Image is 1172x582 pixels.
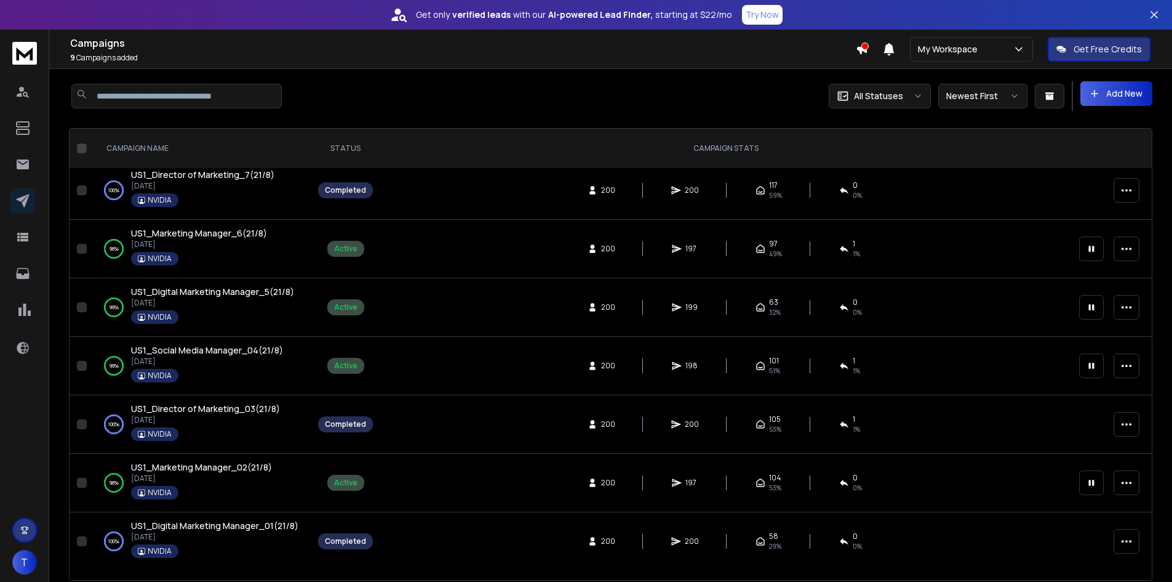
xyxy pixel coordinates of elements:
a: US1_Digital Marketing Manager_01(21/8) [131,520,298,532]
span: 1 [853,414,855,424]
span: 1 % [853,249,860,259]
span: 0 % [853,541,862,551]
a: US1_Social Media Manager_04(21/8) [131,344,283,357]
td: 100%US1_Director of Marketing_03(21/8)[DATE]NVIDIA [92,395,311,454]
span: 1 [853,356,855,366]
span: 59 % [769,190,782,200]
span: 199 [685,302,698,312]
th: CAMPAIGN STATS [380,129,1072,169]
span: 53 % [769,424,781,434]
p: 99 % [110,301,119,313]
span: 200 [601,244,615,254]
a: US1_Digital Marketing Manager_5(21/8) [131,286,294,298]
span: 200 [601,478,615,488]
span: US1_Digital Marketing Manager_01(21/8) [131,520,298,531]
a: US1_Director of Marketing_03(21/8) [131,403,280,415]
span: US1_Digital Marketing Manager_5(21/8) [131,286,294,297]
span: 51 % [769,366,780,376]
span: US1_Director of Marketing_03(21/8) [131,403,280,414]
p: [DATE] [131,415,280,425]
td: 100%US1_Director of Marketing_7(21/8)[DATE]NVIDIA [92,161,311,220]
span: 0 % [853,483,862,493]
span: 200 [601,185,615,195]
p: [DATE] [131,532,298,542]
p: NVIDIA [148,312,172,322]
span: 49 % [769,249,782,259]
p: NVIDIA [148,546,172,556]
p: 99 % [110,360,119,372]
div: Active [334,361,357,371]
span: 58 [769,531,778,541]
p: NVIDIA [148,488,172,498]
span: 97 [769,239,778,249]
span: 9 [70,52,75,63]
p: 100 % [108,535,119,548]
td: 98%US1_Marketing Manager_6(21/8)[DATE]NVIDIA [92,220,311,278]
div: Completed [325,536,366,546]
div: Active [334,478,357,488]
p: My Workspace [918,43,983,55]
button: T [12,550,37,575]
span: 200 [685,419,699,429]
span: 198 [685,361,698,371]
span: 200 [601,302,615,312]
span: 197 [685,478,698,488]
span: 1 % [853,366,860,376]
button: Add New [1080,81,1152,106]
p: Get Free Credits [1074,43,1142,55]
p: NVIDIA [148,429,172,439]
a: US1_Marketing Manager_6(21/8) [131,227,267,240]
span: 104 [769,473,781,483]
span: 101 [769,356,779,366]
span: 53 % [769,483,781,493]
div: Completed [325,419,366,429]
span: 0 % [853,190,862,200]
span: 117 [769,180,778,190]
h1: Campaigns [70,36,856,51]
span: 32 % [769,307,781,317]
p: All Statuses [854,90,903,102]
div: Active [334,302,357,312]
span: 0 [853,473,858,483]
span: 200 [685,536,699,546]
span: 197 [685,244,698,254]
p: Campaigns added [70,53,856,63]
span: 0 [853,180,858,190]
span: 0 % [853,307,862,317]
img: logo [12,42,37,65]
a: US1_Director of Marketing_7(21/8) [131,169,274,181]
p: Try Now [746,9,779,21]
p: NVIDIA [148,254,172,264]
p: 100 % [108,418,119,430]
button: Get Free Credits [1048,37,1150,62]
p: [DATE] [131,357,283,366]
p: Get only with our starting at $22/mo [416,9,732,21]
span: 63 [769,297,778,307]
th: STATUS [311,129,380,169]
p: [DATE] [131,240,267,249]
p: [DATE] [131,474,272,483]
strong: verified leads [452,9,511,21]
span: 0 [853,297,858,307]
p: NVIDIA [148,371,172,381]
td: 100%US1_Digital Marketing Manager_01(21/8)[DATE]NVIDIA [92,512,311,571]
span: 200 [601,536,615,546]
span: 1 % [853,424,860,434]
span: 0 [853,531,858,541]
p: [DATE] [131,298,294,308]
strong: AI-powered Lead Finder, [548,9,653,21]
span: 29 % [769,541,781,551]
a: US1_Marketing Manager_02(21/8) [131,461,272,474]
span: 105 [769,414,781,424]
p: 98 % [110,243,119,255]
span: US1_Director of Marketing_7(21/8) [131,169,274,180]
span: 200 [601,361,615,371]
th: CAMPAIGN NAME [92,129,311,169]
td: 99%US1_Digital Marketing Manager_5(21/8)[DATE]NVIDIA [92,278,311,337]
p: 100 % [108,184,119,196]
span: 1 [853,239,855,249]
